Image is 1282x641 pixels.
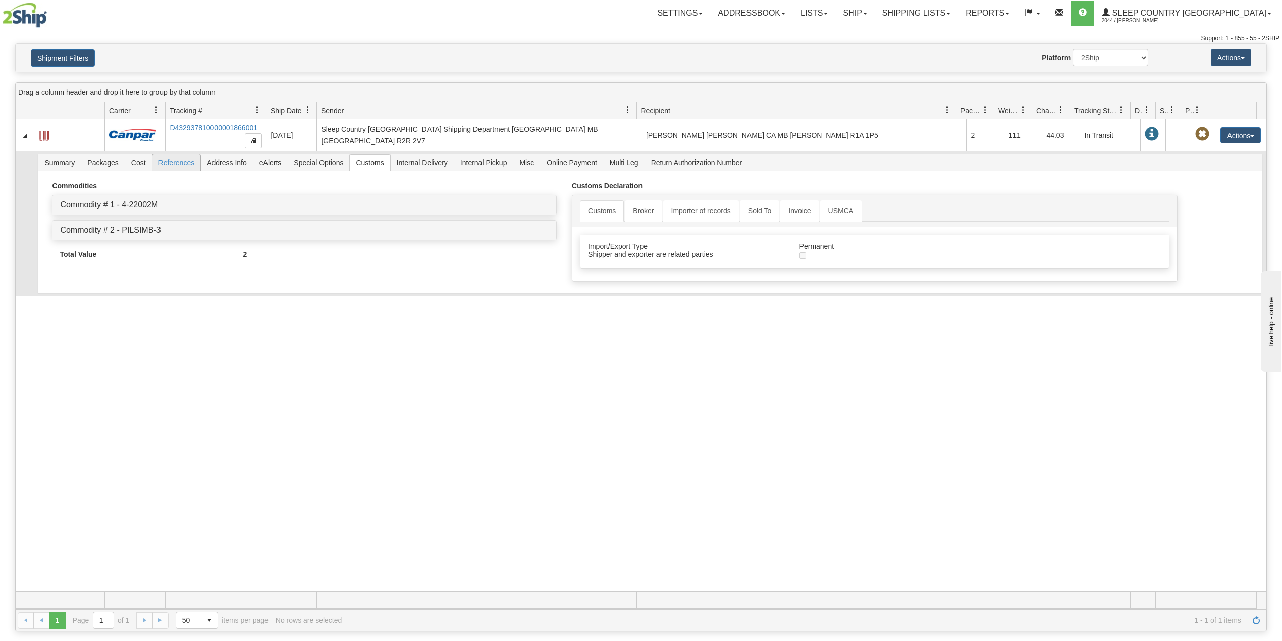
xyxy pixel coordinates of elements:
[1248,612,1264,628] a: Refresh
[52,182,97,190] strong: Commodities
[1004,119,1042,151] td: 111
[391,154,454,171] span: Internal Delivery
[245,133,262,148] button: Copy to clipboard
[1195,127,1209,141] span: Pickup Not Assigned
[3,34,1279,43] div: Support: 1 - 855 - 55 - 2SHIP
[580,250,792,258] div: Shipper and exporter are related parties
[1080,119,1140,151] td: In Transit
[170,105,202,116] span: Tracking #
[1211,49,1251,66] button: Actions
[1042,52,1071,63] label: Platform
[170,124,257,132] a: D432937810000001866001
[39,127,49,143] a: Label
[645,154,749,171] span: Return Authorization Number
[513,154,540,171] span: Misc
[1145,127,1159,141] span: In Transit
[288,154,349,171] span: Special Options
[73,612,130,629] span: Page of 1
[960,105,982,116] span: Packages
[316,119,642,151] td: Sleep Country [GEOGRAPHIC_DATA] Shipping Department [GEOGRAPHIC_DATA] MB [GEOGRAPHIC_DATA] R2R 2V7
[820,200,862,222] a: USMCA
[998,105,1020,116] span: Weight
[201,612,218,628] span: select
[20,131,30,141] a: Collapse
[1163,101,1181,119] a: Shipment Issues filter column settings
[1135,105,1143,116] span: Delivery Status
[16,83,1266,102] div: grid grouping header
[1113,101,1130,119] a: Tracking Status filter column settings
[125,154,152,171] span: Cost
[875,1,958,26] a: Shipping lists
[109,105,131,116] span: Carrier
[60,226,161,234] a: Commodity # 2 - PILSIMB-3
[1185,105,1194,116] span: Pickup Status
[792,242,1052,250] div: Permanent
[148,101,165,119] a: Carrier filter column settings
[642,119,967,151] td: [PERSON_NAME] [PERSON_NAME] CA MB [PERSON_NAME] R1A 1P5
[243,250,247,258] strong: 2
[49,612,65,628] span: Page 1
[1138,101,1155,119] a: Delivery Status filter column settings
[266,119,316,151] td: [DATE]
[1014,101,1032,119] a: Weight filter column settings
[350,154,390,171] span: Customs
[1259,269,1281,372] iframe: chat widget
[1074,105,1118,116] span: Tracking Status
[1094,1,1279,26] a: Sleep Country [GEOGRAPHIC_DATA] 2044 / [PERSON_NAME]
[740,200,779,222] a: Sold To
[299,101,316,119] a: Ship Date filter column settings
[541,154,603,171] span: Online Payment
[349,616,1241,624] span: 1 - 1 of 1 items
[966,119,1004,151] td: 2
[1102,16,1178,26] span: 2044 / [PERSON_NAME]
[182,615,195,625] span: 50
[958,1,1017,26] a: Reports
[619,101,636,119] a: Sender filter column settings
[176,612,218,629] span: Page sizes drop down
[271,105,301,116] span: Ship Date
[249,101,266,119] a: Tracking # filter column settings
[60,250,96,258] strong: Total Value
[641,105,670,116] span: Recipient
[663,200,739,222] a: Importer of records
[625,200,662,222] a: Broker
[939,101,956,119] a: Recipient filter column settings
[3,3,47,28] img: logo2044.jpg
[152,154,201,171] span: References
[109,129,156,141] img: 14 - Canpar
[454,154,513,171] span: Internal Pickup
[572,182,643,190] strong: Customs Declaration
[1036,105,1057,116] span: Charge
[253,154,288,171] span: eAlerts
[580,200,624,222] a: Customs
[780,200,819,222] a: Invoice
[710,1,793,26] a: Addressbook
[81,154,124,171] span: Packages
[176,612,269,629] span: items per page
[1110,9,1266,17] span: Sleep Country [GEOGRAPHIC_DATA]
[201,154,253,171] span: Address Info
[604,154,645,171] span: Multi Leg
[38,154,81,171] span: Summary
[31,49,95,67] button: Shipment Filters
[93,612,114,628] input: Page 1
[650,1,710,26] a: Settings
[1189,101,1206,119] a: Pickup Status filter column settings
[1042,119,1080,151] td: 44.03
[60,200,158,209] a: Commodity # 1 - 4-22002M
[835,1,874,26] a: Ship
[1220,127,1261,143] button: Actions
[8,9,93,16] div: live help - online
[1052,101,1070,119] a: Charge filter column settings
[977,101,994,119] a: Packages filter column settings
[276,616,342,624] div: No rows are selected
[793,1,835,26] a: Lists
[321,105,344,116] span: Sender
[580,242,792,250] div: Import/Export Type
[1160,105,1168,116] span: Shipment Issues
